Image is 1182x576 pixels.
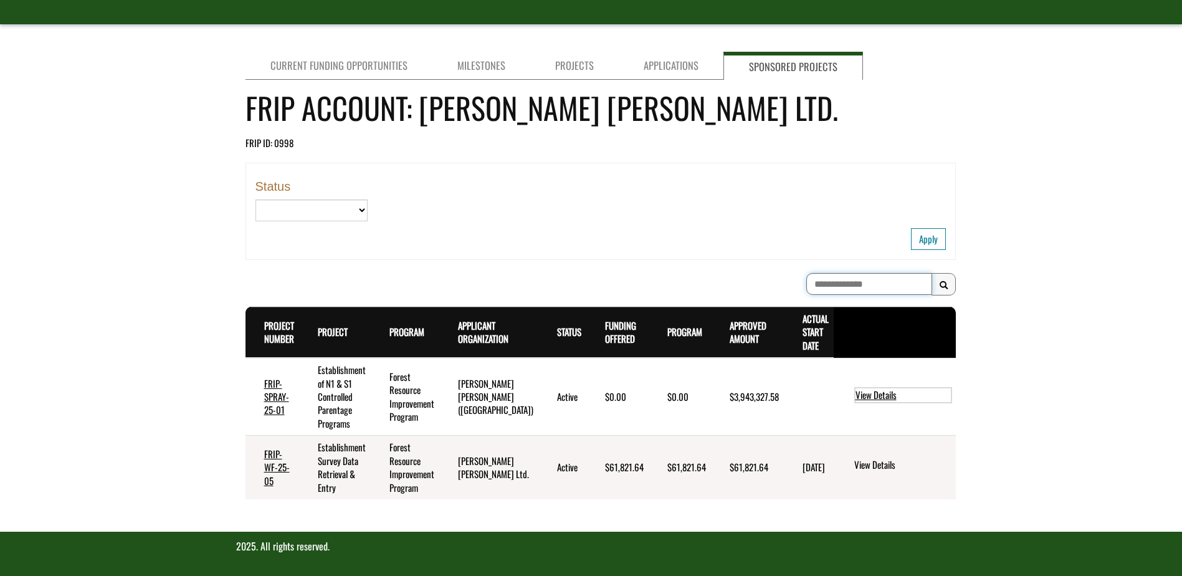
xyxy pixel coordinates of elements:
[711,358,784,436] td: $3,943,327.58
[245,85,956,130] h4: FRIP Account: [PERSON_NAME] [PERSON_NAME] Ltd.
[911,228,946,250] button: Apply
[803,312,829,352] a: Actual Start Date
[834,358,957,436] td: action menu
[245,52,432,80] a: Current Funding Opportunities
[299,436,371,499] td: Establishment Survey Data Retrieval & Entry
[245,358,299,436] td: FRIP-SPRAY-25-01
[264,319,294,345] a: Project Number
[649,358,711,436] td: $0.00
[245,137,956,150] div: FRIP ID: 0998
[932,273,956,295] button: Search Results
[854,458,952,473] a: View Details
[711,436,784,499] td: $61,821.64
[784,436,834,499] td: 7/1/2024
[557,325,581,338] a: Status
[586,436,649,499] td: $61,821.64
[371,436,439,499] td: Forest Resource Improvement Program
[245,436,299,499] td: FRIP-WF-25-05
[432,52,530,80] a: Milestones
[299,358,371,436] td: Establishment of N1 & S1 Controlled Parentage Programs
[723,52,863,80] a: Sponsored Projects
[619,52,723,80] a: Applications
[730,319,766,345] a: Approved Amount
[803,460,825,474] time: [DATE]
[439,436,538,499] td: West Fraser Mills Ltd.
[649,436,711,499] td: $61,821.64
[318,325,348,338] a: Project
[371,358,439,436] td: Forest Resource Improvement Program
[439,358,538,436] td: West Fraser Cochrane (Spray Lake Sawmill)
[236,539,946,554] p: 2025
[854,387,952,403] a: View Details
[256,539,330,554] span: . All rights reserved.
[538,436,586,499] td: Active
[834,436,957,499] td: action menu
[389,325,424,338] a: Program
[255,180,368,193] label: Status
[458,319,508,345] a: Applicant Organization
[538,358,586,436] td: Active
[264,377,289,417] a: FRIP-SPRAY-25-01
[264,447,290,487] a: FRIP-WF-25-05
[530,52,619,80] a: Projects
[667,325,702,338] a: Program
[605,319,636,345] a: Funding Offered
[586,358,649,436] td: $0.00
